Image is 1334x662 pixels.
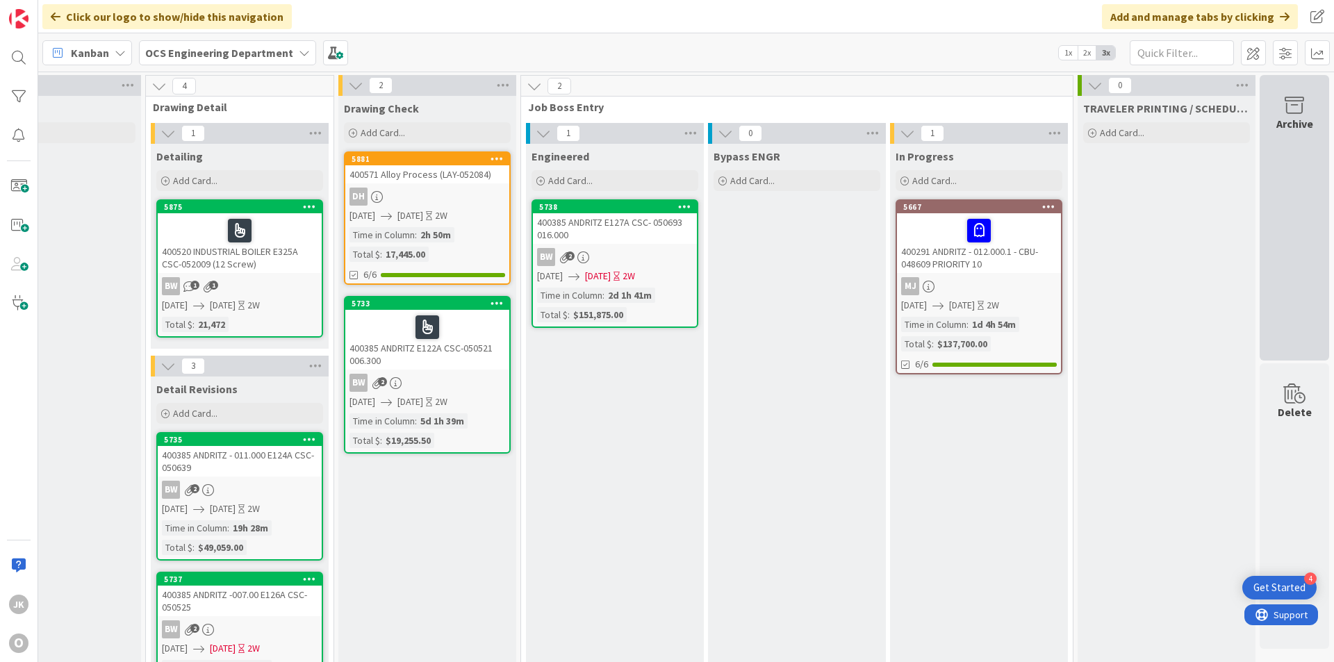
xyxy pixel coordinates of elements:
[190,484,199,493] span: 2
[533,201,697,213] div: 5738
[585,269,611,283] span: [DATE]
[382,247,429,262] div: 17,445.00
[345,165,509,183] div: 400571 Alloy Process (LAY-052084)
[345,153,509,183] div: 5881400571 Alloy Process (LAY-052084)
[162,317,192,332] div: Total $
[570,307,627,322] div: $151,875.00
[568,307,570,322] span: :
[173,407,217,420] span: Add Card...
[345,153,509,165] div: 5881
[363,267,377,282] span: 6/6
[532,149,589,163] span: Engineered
[190,624,199,633] span: 2
[557,125,580,142] span: 1
[349,413,415,429] div: Time in Column
[192,317,195,332] span: :
[397,208,423,223] span: [DATE]
[158,201,322,273] div: 5875400520 INDUSTRIAL BOILER E325A CSC-052009 (12 Screw)
[897,201,1061,213] div: 5667
[29,2,63,19] span: Support
[533,213,697,244] div: 400385 ANDRITZ E127A CSC- 050693 016.000
[71,44,109,61] span: Kanban
[158,277,322,295] div: BW
[897,213,1061,273] div: 400291 ANDRITZ - 012.000.1 - CBU-048609 PRIORITY 10
[915,357,928,372] span: 6/6
[537,269,563,283] span: [DATE]
[623,269,635,283] div: 2W
[1083,101,1250,115] span: TRAVELER PRINTING / SCHEDULING
[528,100,1055,114] span: Job Boss Entry
[1059,46,1078,60] span: 1x
[901,298,927,313] span: [DATE]
[227,520,229,536] span: :
[532,199,698,328] a: 5738400385 ANDRITZ E127A CSC- 050693 016.000BW[DATE][DATE]2WTime in Column:2d 1h 41mTotal $:$151,...
[156,199,323,338] a: 5875400520 INDUSTRIAL BOILER E325A CSC-052009 (12 Screw)BW[DATE][DATE]2WTotal $:21,472
[210,298,236,313] span: [DATE]
[380,247,382,262] span: :
[158,481,322,499] div: BW
[435,395,447,409] div: 2W
[896,149,954,163] span: In Progress
[247,298,260,313] div: 2W
[344,101,419,115] span: Drawing Check
[344,151,511,285] a: 5881400571 Alloy Process (LAY-052084)DH[DATE][DATE]2WTime in Column:2h 50mTotal $:17,445.006/6
[162,502,188,516] span: [DATE]
[934,336,991,351] div: $137,700.00
[164,574,322,584] div: 5737
[145,46,293,60] b: OCS Engineering Department
[537,307,568,322] div: Total $
[1253,581,1306,595] div: Get Started
[369,77,393,94] span: 2
[897,277,1061,295] div: MJ
[378,377,387,386] span: 2
[156,432,323,561] a: 5735400385 ANDRITZ - 011.000 E124A CSC- 050639BW[DATE][DATE]2WTime in Column:19h 28mTotal $:$49,0...
[345,297,509,310] div: 5733
[380,433,382,448] span: :
[739,125,762,142] span: 0
[1304,572,1317,585] div: 4
[901,277,919,295] div: MJ
[714,149,780,163] span: Bypass ENGR
[349,208,375,223] span: [DATE]
[9,9,28,28] img: Visit kanbanzone.com
[195,540,247,555] div: $49,059.00
[901,317,966,332] div: Time in Column
[912,174,957,187] span: Add Card...
[349,395,375,409] span: [DATE]
[969,317,1019,332] div: 1d 4h 54m
[435,208,447,223] div: 2W
[349,247,380,262] div: Total $
[417,413,468,429] div: 5d 1h 39m
[352,299,509,308] div: 5733
[566,251,575,260] span: 2
[345,310,509,370] div: 400385 ANDRITZ E122A CSC-050521 006.300
[190,281,199,290] span: 1
[415,227,417,242] span: :
[1102,4,1298,29] div: Add and manage tabs by clicking
[162,540,192,555] div: Total $
[162,520,227,536] div: Time in Column
[158,433,322,446] div: 5735
[901,336,932,351] div: Total $
[932,336,934,351] span: :
[345,297,509,370] div: 5733400385 ANDRITZ E122A CSC-050521 006.300
[1078,46,1096,60] span: 2x
[158,586,322,616] div: 400385 ANDRITZ -007.00 E126A CSC-050525
[966,317,969,332] span: :
[921,125,944,142] span: 1
[162,620,180,638] div: BW
[173,174,217,187] span: Add Card...
[210,502,236,516] span: [DATE]
[156,149,203,163] span: Detailing
[153,100,316,114] span: Drawing Detail
[537,288,602,303] div: Time in Column
[181,358,205,374] span: 3
[162,481,180,499] div: BW
[158,620,322,638] div: BW
[192,540,195,555] span: :
[209,281,218,290] span: 1
[1276,115,1313,132] div: Archive
[1100,126,1144,139] span: Add Card...
[181,125,205,142] span: 1
[415,413,417,429] span: :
